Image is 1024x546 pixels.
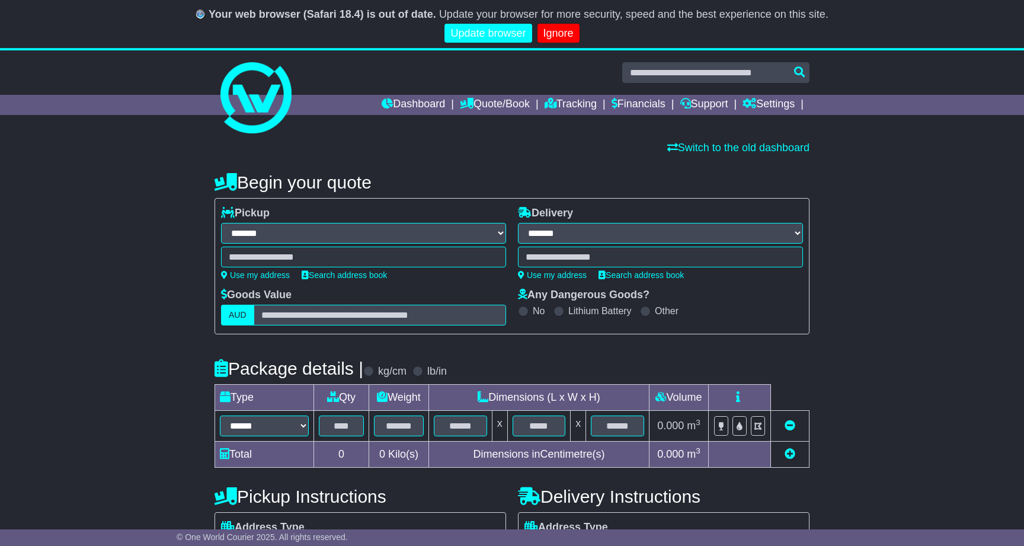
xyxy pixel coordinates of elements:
[524,521,608,534] label: Address Type
[518,207,573,220] label: Delivery
[460,95,530,115] a: Quote/Book
[215,385,314,411] td: Type
[444,24,532,43] a: Update browser
[369,385,429,411] td: Weight
[687,420,700,432] span: m
[215,487,506,506] h4: Pickup Instructions
[492,411,507,442] td: x
[427,365,447,378] label: lb/in
[314,385,369,411] td: Qty
[518,289,649,302] label: Any Dangerous Goods?
[518,487,809,506] h4: Delivery Instructions
[537,24,580,43] a: Ignore
[369,442,429,468] td: Kilo(s)
[439,8,828,20] span: Update your browser for more security, speed and the best experience on this site.
[428,442,649,468] td: Dimensions in Centimetre(s)
[696,446,700,455] sup: 3
[221,270,290,280] a: Use my address
[545,95,597,115] a: Tracking
[657,420,684,432] span: 0.000
[655,305,679,317] label: Other
[533,305,545,317] label: No
[221,305,254,325] label: AUD
[649,385,708,411] td: Volume
[221,521,305,534] label: Address Type
[680,95,728,115] a: Support
[302,270,387,280] a: Search address book
[785,420,795,432] a: Remove this item
[209,8,436,20] b: Your web browser (Safari 18.4) is out of date.
[221,289,292,302] label: Goods Value
[571,411,586,442] td: x
[379,448,385,460] span: 0
[687,448,700,460] span: m
[215,173,809,192] h4: Begin your quote
[743,95,795,115] a: Settings
[696,418,700,427] sup: 3
[568,305,632,317] label: Lithium Battery
[314,442,369,468] td: 0
[378,365,407,378] label: kg/cm
[785,448,795,460] a: Add new item
[428,385,649,411] td: Dimensions (L x W x H)
[221,207,270,220] label: Pickup
[599,270,684,280] a: Search address book
[518,270,587,280] a: Use my address
[657,448,684,460] span: 0.000
[215,359,363,378] h4: Package details |
[382,95,445,115] a: Dashboard
[667,142,809,154] a: Switch to the old dashboard
[215,442,314,468] td: Total
[177,532,348,542] span: © One World Courier 2025. All rights reserved.
[612,95,665,115] a: Financials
